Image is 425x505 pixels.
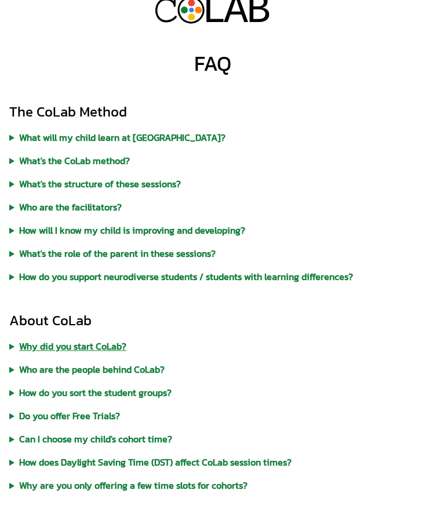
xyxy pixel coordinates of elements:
summary: Can I choose my child's cohort time? [9,432,416,446]
summary: Who are the people behind CoLab? [9,362,416,376]
div: The CoLab Method [9,103,416,121]
summary: Who are the facilitators? [9,200,416,214]
div: About CoLab [9,311,416,330]
summary: How will I know my child is improving and developing? [9,223,416,237]
summary: What's the role of the parent in these sessions? [9,246,416,260]
summary: How does Daylight Saving Time (DST) affect CoLab session times? [9,455,416,469]
summary: What's the structure of these sessions? [9,177,416,191]
summary: What's the CoLab method? [9,154,416,168]
summary: How do you support neurodiverse students / students with learning differences? [9,270,416,284]
summary: Why did you start CoLab? [9,339,416,353]
summary: What will my child learn at [GEOGRAPHIC_DATA]? [9,130,416,144]
div: FAQ [194,52,231,75]
summary: How do you sort the student groups? [9,386,416,399]
summary: Do you offer Free Trials? [9,409,416,423]
summary: Why are you only offering a few time slots for cohorts? [9,478,416,492]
